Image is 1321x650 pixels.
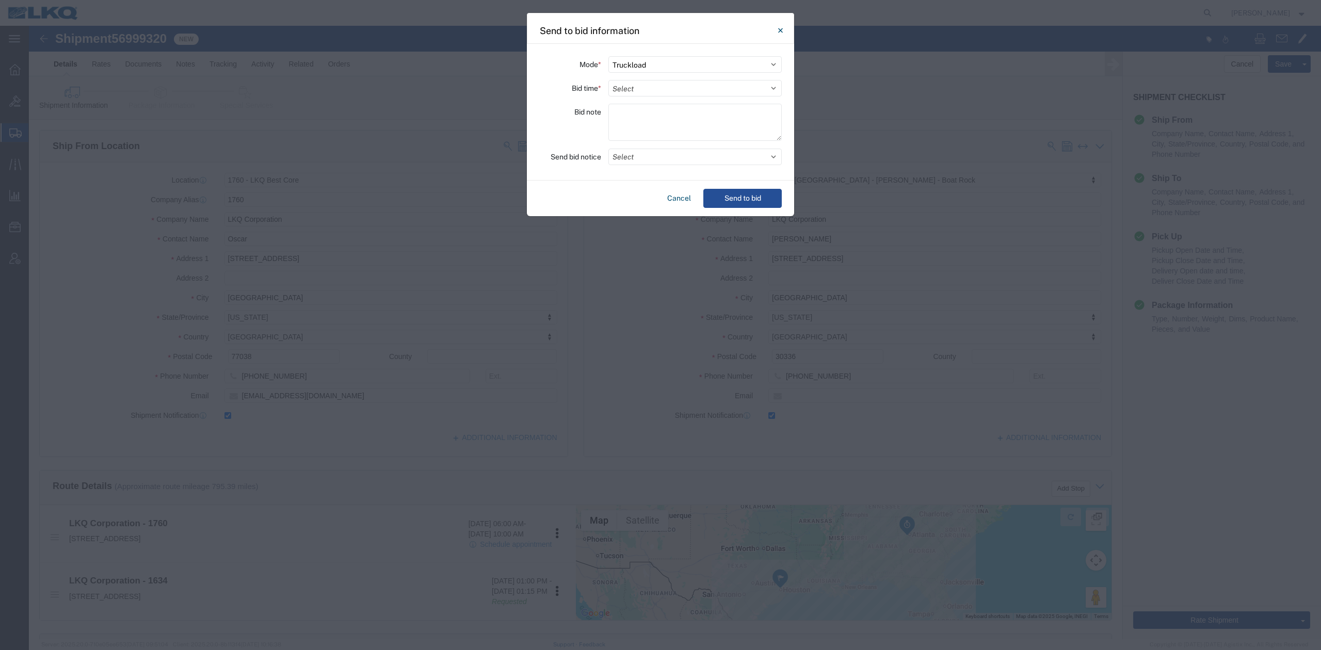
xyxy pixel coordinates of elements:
button: Cancel [663,189,695,208]
button: Close [770,20,791,41]
button: Select [608,149,782,165]
label: Mode [579,56,601,73]
label: Send bid notice [551,149,601,165]
h4: Send to bid information [540,24,639,38]
label: Bid note [574,104,601,120]
label: Bid time [572,80,601,96]
button: Send to bid [703,189,782,208]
